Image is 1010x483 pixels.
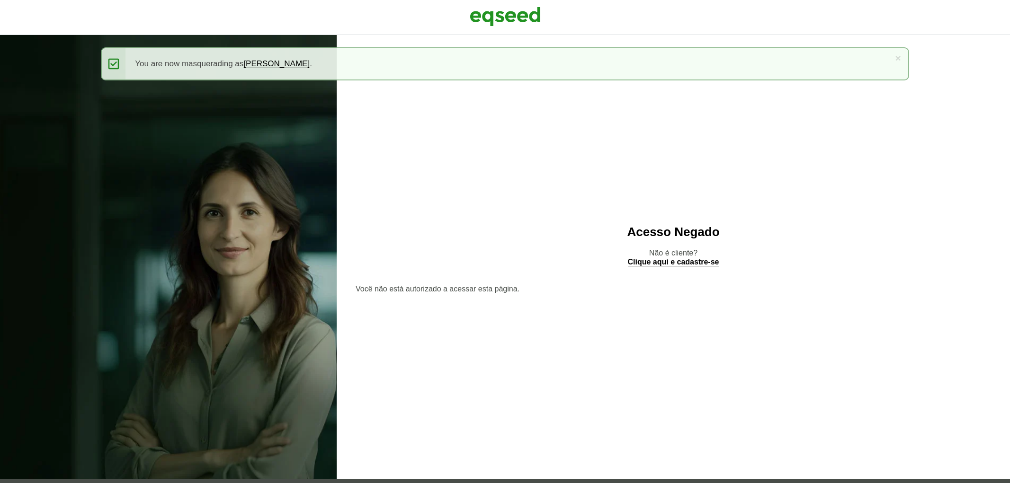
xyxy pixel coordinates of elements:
[243,60,310,68] a: [PERSON_NAME]
[895,53,901,63] a: ×
[470,5,541,28] img: EqSeed Logo
[356,248,991,266] p: Não é cliente?
[356,285,991,293] section: Você não está autorizado a acessar esta página.
[356,225,991,239] h2: Acesso Negado
[101,47,909,80] div: You are now masquerading as .
[628,258,719,266] a: Clique aqui e cadastre-se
